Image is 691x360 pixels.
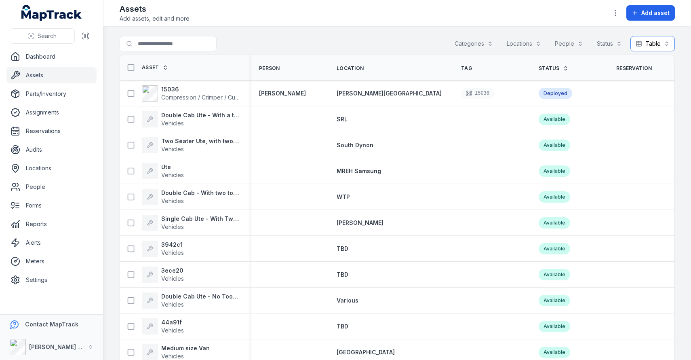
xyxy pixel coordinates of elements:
span: Vehicles [161,223,184,230]
a: [PERSON_NAME][GEOGRAPHIC_DATA] [337,89,442,97]
a: [PERSON_NAME] [259,89,306,97]
a: Two Seater Ute, with two tool boxes on the back.Vehicles [142,137,240,153]
a: 3ece20Vehicles [142,267,184,283]
strong: Single Cab Ute - With Two toolboxes each side [161,215,240,223]
span: Vehicles [161,301,184,308]
span: Tag [461,65,472,72]
a: [GEOGRAPHIC_DATA] [337,348,395,356]
span: TBD [337,271,348,278]
span: Vehicles [161,327,184,334]
span: Search [38,32,57,40]
a: Reservations [6,123,97,139]
a: Assignments [6,104,97,121]
div: 15036 [461,88,494,99]
a: 44a91fVehicles [142,318,184,335]
strong: Double Cab - With two toolboxes on the back [161,189,240,197]
span: TBD [337,245,348,252]
a: MREH Samsung [337,167,381,175]
a: TBD [337,322,348,330]
span: Vehicles [161,275,184,282]
span: SRL [337,116,348,123]
span: Add asset [641,9,670,17]
span: Person [259,65,280,72]
span: South Dynon [337,142,373,148]
a: Assets [6,67,97,83]
strong: [PERSON_NAME] Electrical [29,343,105,350]
span: Location [337,65,364,72]
strong: 44a91f [161,318,184,326]
span: Vehicles [161,172,184,178]
a: 15036Compression / Crimper / Cutter / [PERSON_NAME] [142,85,240,102]
a: Double Cab Ute - No ToolboxVehicles [142,292,240,309]
a: TBD [337,271,348,279]
h2: Assets [120,3,191,15]
div: Available [539,269,570,280]
span: [GEOGRAPHIC_DATA] [337,349,395,356]
a: Settings [6,272,97,288]
span: Various [337,297,358,304]
a: 3942c1Vehicles [142,241,184,257]
div: Available [539,321,570,332]
strong: Ute [161,163,184,171]
a: Dashboard [6,49,97,65]
strong: Two Seater Ute, with two tool boxes on the back. [161,137,240,145]
div: Available [539,165,570,177]
span: Asset [142,64,159,71]
button: Table [630,36,675,51]
a: Alerts [6,235,97,251]
span: Add assets, edit and more. [120,15,191,23]
a: Double Cab Ute - With a toolbox on the backVehicles [142,111,240,127]
span: Status [539,65,560,72]
button: Search [10,28,75,44]
a: SRL [337,115,348,123]
span: Reservation [616,65,652,72]
a: TBD [337,245,348,253]
span: [PERSON_NAME] [337,219,383,226]
div: Available [539,217,570,229]
button: Status [592,36,627,51]
strong: 15036 [161,85,240,93]
a: Status [539,65,569,72]
a: Various [337,296,358,305]
strong: Contact MapTrack [25,321,78,328]
span: TBD [337,323,348,330]
span: Compression / Crimper / Cutter / [PERSON_NAME] [161,94,295,101]
span: Vehicles [161,120,184,127]
button: People [550,36,588,51]
strong: Medium size Van [161,344,210,352]
a: UteVehicles [142,163,184,179]
div: Available [539,295,570,306]
span: Vehicles [161,353,184,360]
a: People [6,179,97,195]
strong: 3942c1 [161,241,184,249]
strong: Double Cab Ute - No Toolbox [161,292,240,301]
span: Vehicles [161,249,184,256]
div: Available [539,140,570,151]
a: Single Cab Ute - With Two toolboxes each sideVehicles [142,215,240,231]
a: Forms [6,197,97,214]
div: Available [539,243,570,254]
div: Available [539,191,570,203]
a: Reports [6,216,97,232]
span: WTP [337,193,350,200]
a: WTP [337,193,350,201]
div: Available [539,347,570,358]
a: Meters [6,253,97,269]
a: South Dynon [337,141,373,149]
span: Vehicles [161,197,184,204]
div: Deployed [539,88,572,99]
span: MREH Samsung [337,167,381,174]
a: Parts/Inventory [6,86,97,102]
a: Audits [6,142,97,158]
a: [PERSON_NAME] [337,219,383,227]
button: Add asset [626,5,675,21]
span: Vehicles [161,146,184,152]
a: MapTrack [21,5,82,21]
span: [PERSON_NAME][GEOGRAPHIC_DATA] [337,90,442,97]
a: Double Cab - With two toolboxes on the backVehicles [142,189,240,205]
a: Locations [6,160,97,176]
strong: 3ece20 [161,267,184,275]
strong: Double Cab Ute - With a toolbox on the back [161,111,240,119]
div: Available [539,114,570,125]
